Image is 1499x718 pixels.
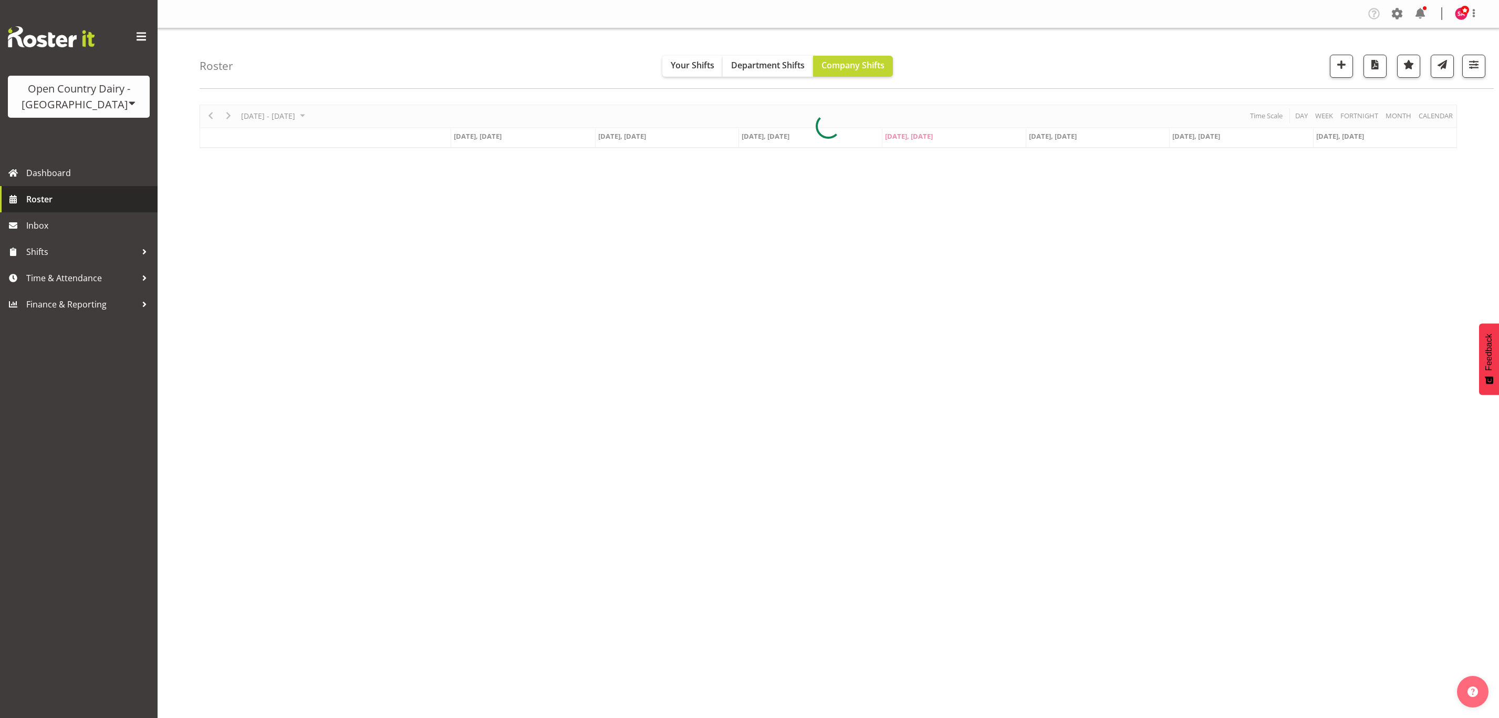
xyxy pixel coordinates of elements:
span: Your Shifts [671,59,714,71]
img: Rosterit website logo [8,26,95,47]
span: Company Shifts [821,59,884,71]
button: Filter Shifts [1462,55,1485,78]
button: Add a new shift [1330,55,1353,78]
button: Your Shifts [662,56,723,77]
img: help-xxl-2.png [1467,686,1478,697]
span: Feedback [1484,334,1494,371]
span: Inbox [26,218,152,233]
button: Department Shifts [723,56,813,77]
button: Feedback - Show survey [1479,323,1499,395]
span: Department Shifts [731,59,805,71]
span: Shifts [26,244,137,260]
h4: Roster [200,60,233,72]
button: Download a PDF of the roster according to the set date range. [1363,55,1387,78]
div: Open Country Dairy - [GEOGRAPHIC_DATA] [18,81,139,112]
span: Roster [26,191,152,207]
button: Company Shifts [813,56,893,77]
span: Finance & Reporting [26,296,137,312]
span: Time & Attendance [26,270,137,286]
span: Dashboard [26,165,152,181]
button: Send a list of all shifts for the selected filtered period to all rostered employees. [1431,55,1454,78]
img: stacey-allen7479.jpg [1455,7,1467,20]
button: Highlight an important date within the roster. [1397,55,1420,78]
